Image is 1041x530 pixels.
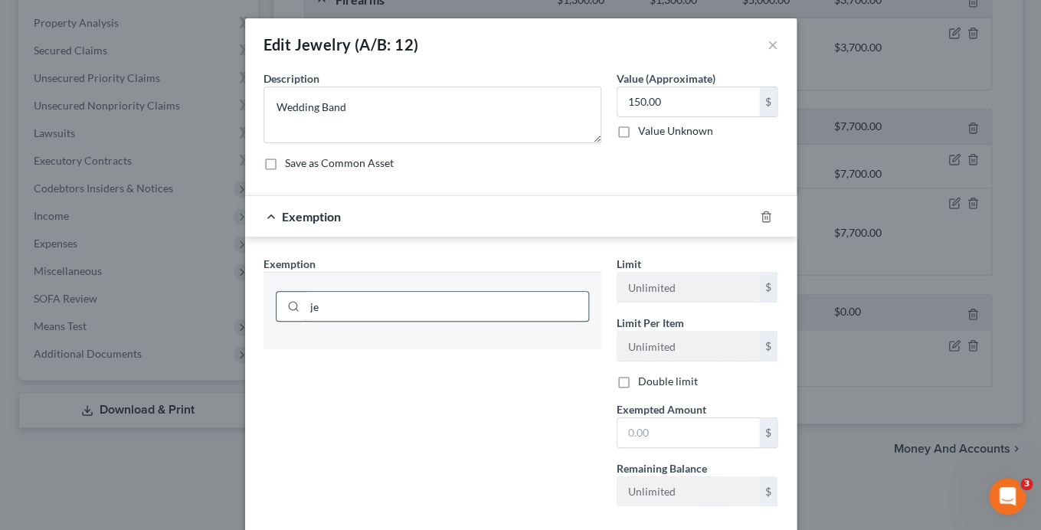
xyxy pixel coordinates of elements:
[264,257,316,270] span: Exemption
[1020,478,1033,490] span: 3
[759,477,777,506] div: $
[617,403,706,416] span: Exempted Amount
[617,477,759,506] input: --
[759,418,777,447] div: $
[617,418,759,447] input: 0.00
[768,35,778,54] button: ×
[617,315,684,331] label: Limit Per Item
[638,123,713,139] label: Value Unknown
[617,332,759,361] input: --
[759,332,777,361] div: $
[638,374,698,389] label: Double limit
[264,72,319,85] span: Description
[285,155,394,171] label: Save as Common Asset
[989,478,1026,515] iframe: Intercom live chat
[759,87,777,116] div: $
[617,273,759,302] input: --
[617,460,707,476] label: Remaining Balance
[264,34,419,55] div: Edit Jewelry (A/B: 12)
[759,273,777,302] div: $
[282,209,341,224] span: Exemption
[617,70,715,87] label: Value (Approximate)
[617,257,641,270] span: Limit
[305,292,588,321] input: Search exemption rules...
[617,87,759,116] input: 0.00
